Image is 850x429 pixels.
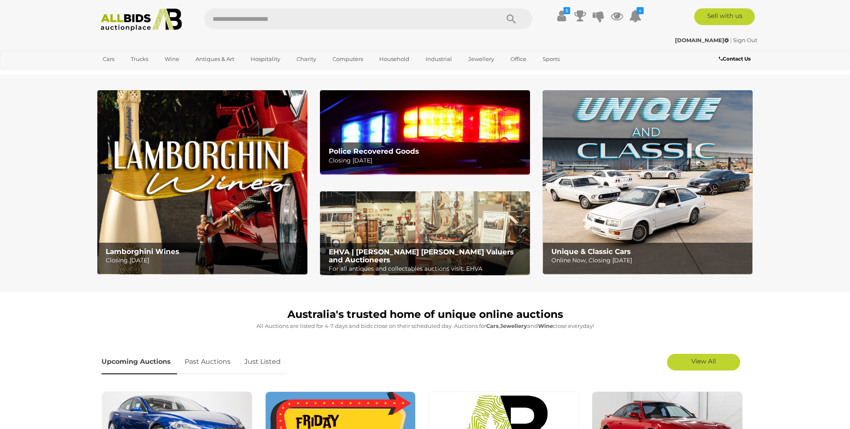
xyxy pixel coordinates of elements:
b: Unique & Classic Cars [551,247,631,256]
img: EHVA | Evans Hastings Valuers and Auctioneers [320,191,530,276]
b: EHVA | [PERSON_NAME] [PERSON_NAME] Valuers and Auctioneers [329,248,514,264]
a: Antiques & Art [190,52,240,66]
p: Online Now, Closing [DATE] [551,255,748,266]
a: 4 [629,8,642,23]
a: Sports [537,52,565,66]
a: Cars [97,52,120,66]
a: Just Listed [238,350,287,374]
a: Sign Out [733,37,757,43]
img: Police Recovered Goods [320,90,530,174]
p: All Auctions are listed for 4-7 days and bids close on their scheduled day. Auctions for , and cl... [101,321,749,331]
h1: Australia's trusted home of unique online auctions [101,309,749,320]
a: Computers [327,52,368,66]
img: Lamborghini Wines [97,90,307,274]
a: Industrial [420,52,457,66]
a: Hospitality [245,52,286,66]
a: Wine [159,52,185,66]
p: For all antiques and collectables auctions visit: EHVA [329,264,525,274]
a: Charity [291,52,322,66]
a: View All [667,354,740,371]
strong: Jewellery [500,322,527,329]
a: [DOMAIN_NAME] [675,37,730,43]
i: 4 [637,7,644,14]
a: $ [556,8,568,23]
strong: Wine [538,322,553,329]
a: [GEOGRAPHIC_DATA] [97,66,167,80]
b: Police Recovered Goods [329,147,419,155]
a: Sell with us [694,8,755,25]
a: Upcoming Auctions [101,350,177,374]
img: Unique & Classic Cars [543,90,753,274]
span: View All [691,357,716,365]
a: Trucks [125,52,154,66]
a: Office [505,52,532,66]
p: Closing [DATE] [106,255,302,266]
b: Lamborghini Wines [106,247,179,256]
a: Contact Us [719,54,753,63]
a: Lamborghini Wines Lamborghini Wines Closing [DATE] [97,90,307,274]
span: | [730,37,732,43]
strong: Cars [486,322,499,329]
b: Contact Us [719,56,751,62]
a: Jewellery [463,52,500,66]
a: Household [374,52,415,66]
a: Unique & Classic Cars Unique & Classic Cars Online Now, Closing [DATE] [543,90,753,274]
p: Closing [DATE] [329,155,525,166]
i: $ [563,7,570,14]
a: Past Auctions [178,350,237,374]
button: Search [490,8,532,29]
img: Allbids.com.au [96,8,187,31]
strong: [DOMAIN_NAME] [675,37,729,43]
a: Police Recovered Goods Police Recovered Goods Closing [DATE] [320,90,530,174]
a: EHVA | Evans Hastings Valuers and Auctioneers EHVA | [PERSON_NAME] [PERSON_NAME] Valuers and Auct... [320,191,530,276]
